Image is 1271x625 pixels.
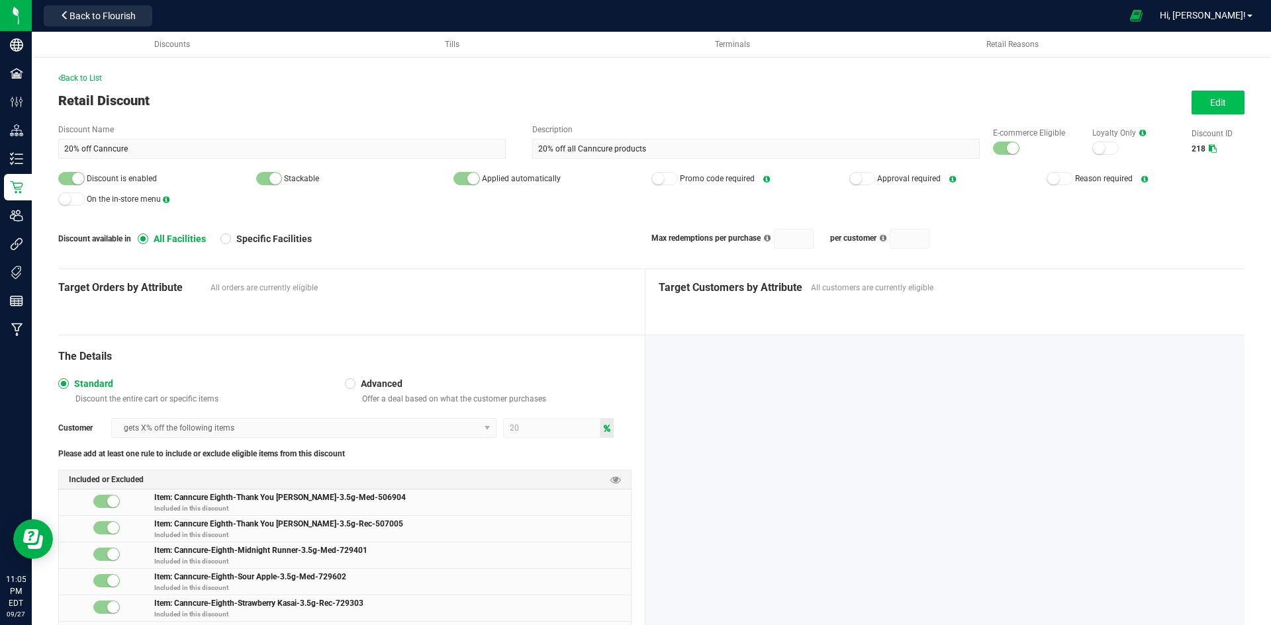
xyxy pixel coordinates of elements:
inline-svg: Configuration [10,95,23,108]
inline-svg: Reports [10,294,23,308]
span: Item: Canncure Eighth-Thank You [PERSON_NAME]-3.5g-Med-506904 [154,491,406,502]
span: Reason required [1075,174,1133,183]
p: Offer a deal based on what the customer purchases [357,394,632,404]
label: Loyalty Only [1092,127,1178,139]
span: Retail Discount [58,93,150,108]
span: per customer [830,233,876,243]
label: Description [532,124,980,136]
inline-svg: Company [10,38,23,52]
p: Included in this discount [154,530,631,540]
span: On the in-store menu [87,194,161,204]
span: Back to Flourish [70,11,136,21]
div: The Details [58,349,632,364]
iframe: Resource center [13,519,53,559]
inline-svg: Inventory [10,152,23,165]
inline-svg: Tags [10,266,23,279]
inline-svg: Users [10,209,23,222]
label: Discount ID [1192,128,1245,140]
span: All orders are currently eligible [211,282,632,294]
span: Standard [69,378,113,390]
span: Customer [58,422,111,434]
label: Discount Name [58,124,506,136]
span: Discounts [154,40,190,49]
span: Item: Canncure-Eighth-Midnight Runner-3.5g-Med-729401 [154,544,367,555]
button: Back to Flourish [44,5,152,26]
p: Included in this discount [154,503,631,513]
inline-svg: Retail [10,181,23,194]
inline-svg: Integrations [10,237,23,251]
span: All Facilities [148,233,206,245]
span: Max redemptions per purchase [651,233,761,243]
p: 09/27 [6,609,26,619]
span: Preview [610,474,621,486]
span: Promo code required [680,174,755,183]
span: Back to List [58,73,102,83]
span: Item: Canncure-Eighth-Strawberry Kasai-3.5g-Rec-729303 [154,597,363,608]
p: 11:05 PM EDT [6,573,26,609]
p: Included in this discount [154,609,631,619]
span: Tills [445,40,459,49]
span: Open Ecommerce Menu [1121,3,1151,28]
span: Item: Canncure-Eighth-Sour Apple-3.5g-Med-729602 [154,570,346,581]
span: Applied automatically [482,174,561,183]
p: Included in this discount [154,556,631,566]
span: Please add at least one rule to include or exclude eligible items from this discount [58,448,345,460]
span: Retail Reasons [986,40,1039,49]
div: Included or Excluded [59,470,631,489]
span: Hi, [PERSON_NAME]! [1160,10,1246,21]
span: Stackable [284,174,319,183]
p: Included in this discount [154,583,631,593]
span: Terminals [715,40,750,49]
span: All customers are currently eligible [811,282,1232,294]
inline-svg: Distribution [10,124,23,137]
button: Edit [1192,91,1245,114]
inline-svg: Facilities [10,67,23,80]
span: Edit [1210,97,1226,108]
span: Specific Facilities [231,233,312,245]
inline-svg: Manufacturing [10,323,23,336]
span: Advanced [355,378,402,390]
span: Approval required [877,174,941,183]
span: Discount available in [58,233,138,245]
span: 218 [1192,144,1205,153]
span: Item: Canncure Eighth-Thank You [PERSON_NAME]-3.5g-Rec-507005 [154,517,403,528]
span: Discount is enabled [87,174,157,183]
label: E-commerce Eligible [993,127,1079,139]
span: Target Orders by Attribute [58,280,204,296]
p: Discount the entire cart or specific items [70,394,345,404]
span: Target Customers by Attribute [659,280,804,296]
